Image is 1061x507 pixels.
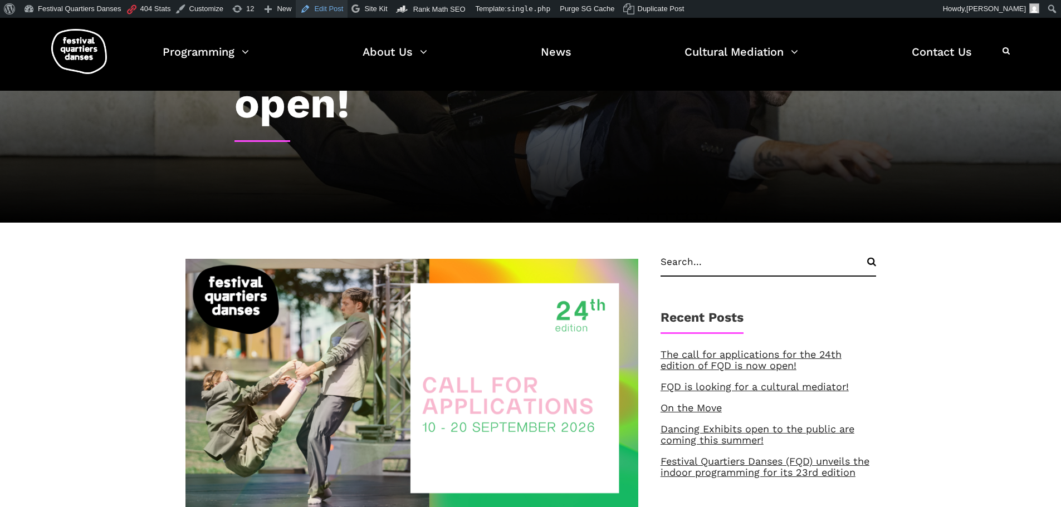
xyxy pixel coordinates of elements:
[364,4,387,13] span: Site Kit
[966,4,1026,13] span: [PERSON_NAME]
[684,42,798,75] a: Cultural Mediation
[661,310,744,334] h1: Recent Posts
[661,256,876,277] input: Search...
[163,42,249,75] a: Programming
[912,42,972,75] a: Contact Us
[363,42,427,75] a: About Us
[661,423,854,446] a: Dancing Exhibits open to the public are coming this summer!
[661,348,842,371] a: The call for applications for the 24th edition of FQD is now open!
[51,29,107,74] img: logo-fqd-med
[661,381,849,392] a: FQD is looking for a cultural mediator!
[541,42,571,75] a: News
[661,455,869,478] a: Festival Quartiers Danses (FQD) unveils the indoor programming for its 23rd edition
[507,4,550,13] span: single.php
[661,402,722,414] a: On the Move
[413,5,466,13] span: Rank Math SEO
